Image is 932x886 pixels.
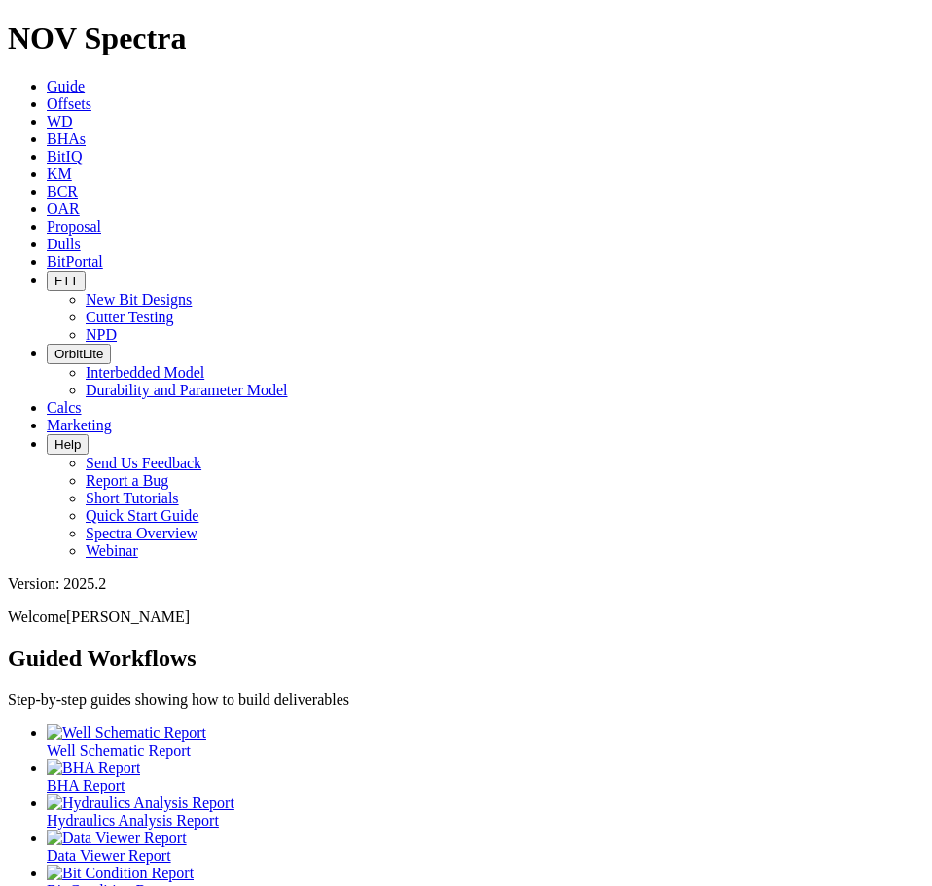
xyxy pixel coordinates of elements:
a: KM [47,166,72,182]
a: BitIQ [47,148,82,165]
a: Marketing [47,417,112,433]
a: Cutter Testing [86,309,174,325]
a: New Bit Designs [86,291,192,308]
span: [PERSON_NAME] [66,609,190,625]
h2: Guided Workflows [8,646,924,672]
img: Hydraulics Analysis Report [47,794,234,812]
a: Send Us Feedback [86,455,201,471]
span: Well Schematic Report [47,742,191,758]
a: Hydraulics Analysis Report Hydraulics Analysis Report [47,794,924,829]
a: BHA Report BHA Report [47,759,924,794]
a: Webinar [86,542,138,559]
span: BHA Report [47,777,125,794]
a: BCR [47,183,78,200]
span: Hydraulics Analysis Report [47,812,219,829]
span: Help [54,437,81,452]
span: OrbitLite [54,347,103,361]
div: Version: 2025.2 [8,575,924,593]
a: Proposal [47,218,101,235]
a: WD [47,113,73,129]
a: Calcs [47,399,82,416]
a: Short Tutorials [86,490,179,506]
button: Help [47,434,89,455]
a: Data Viewer Report Data Viewer Report [47,830,924,864]
a: BitPortal [47,253,103,270]
a: Spectra Overview [86,525,197,541]
p: Step-by-step guides showing how to build deliverables [8,691,924,709]
button: OrbitLite [47,344,111,364]
a: NPD [86,326,117,343]
a: Dulls [47,236,81,252]
img: Well Schematic Report [47,724,206,742]
a: Offsets [47,95,91,112]
img: Bit Condition Report [47,865,194,882]
a: Durability and Parameter Model [86,382,288,398]
a: Well Schematic Report Well Schematic Report [47,724,924,758]
a: Report a Bug [86,472,168,489]
a: Interbedded Model [86,364,204,381]
span: FTT [54,274,78,288]
button: FTT [47,271,86,291]
p: Welcome [8,609,924,626]
a: BHAs [47,130,86,147]
a: Guide [47,78,85,94]
a: Quick Start Guide [86,507,198,524]
span: Data Viewer Report [47,847,171,864]
img: BHA Report [47,759,140,777]
a: OAR [47,201,80,217]
h1: NOV Spectra [8,20,924,56]
img: Data Viewer Report [47,830,187,847]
